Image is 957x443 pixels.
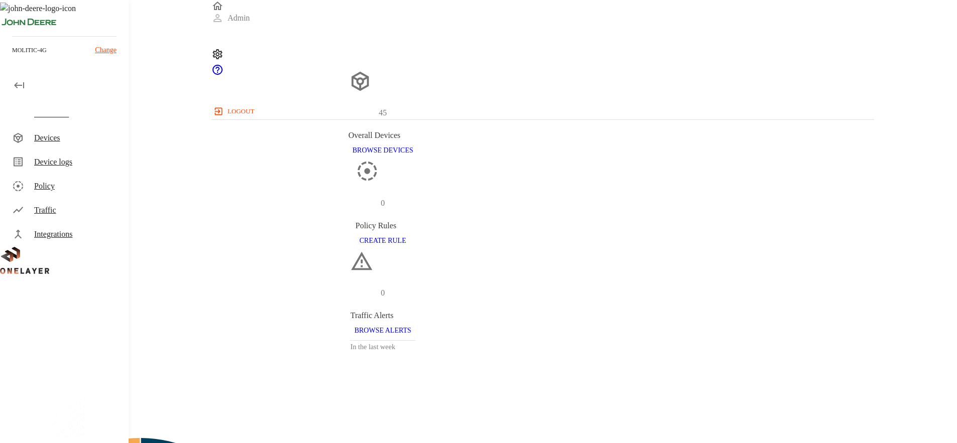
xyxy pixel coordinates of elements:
[350,326,415,334] a: BROWSE ALERTS
[211,103,258,119] button: logout
[356,220,410,232] div: Policy Rules
[349,129,417,141] div: Overall Devices
[350,341,415,353] h3: In the last week
[228,12,250,24] p: Admin
[381,287,385,299] p: 0
[381,197,385,209] p: 0
[211,103,874,119] a: logout
[211,69,224,77] span: Support Portal
[211,69,224,77] a: onelayer-support
[356,232,410,250] button: CREATE RULE
[349,145,417,154] a: BROWSE DEVICES
[350,322,415,340] button: BROWSE ALERTS
[356,235,410,244] a: CREATE RULE
[349,141,417,160] button: BROWSE DEVICES
[350,310,415,322] div: Traffic Alerts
